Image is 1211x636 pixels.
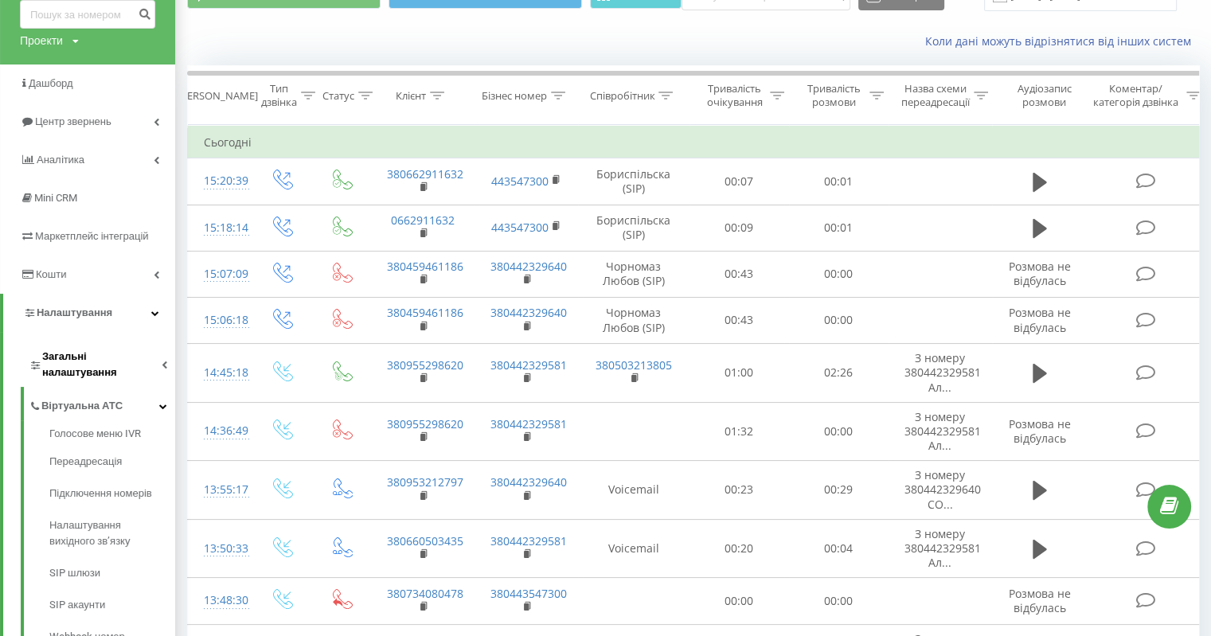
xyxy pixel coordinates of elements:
[387,259,463,274] a: 380459461186
[1009,259,1071,288] span: Розмова не відбулась
[387,533,463,548] a: 380660503435
[1089,82,1182,109] div: Коментар/категорія дзвінка
[49,426,141,442] span: Голосове меню IVR
[35,230,149,242] span: Маркетплейс інтеграцій
[578,519,689,578] td: Voicemail
[596,357,672,373] a: 380503213805
[578,205,689,251] td: Бориспільска (SIP)
[904,526,981,570] span: З номеру 380442329581 Ал...
[387,166,463,181] a: 380662911632
[204,416,236,447] div: 14:36:49
[578,297,689,343] td: Чорномаз Любов (SIP)
[36,268,66,280] span: Кошти
[689,402,789,461] td: 01:32
[689,461,789,520] td: 00:23
[789,251,889,297] td: 00:00
[204,213,236,244] div: 15:18:14
[689,519,789,578] td: 00:20
[49,509,175,557] a: Налаштування вихідного зв’язку
[49,589,175,621] a: SIP акаунти
[904,409,981,453] span: З номеру 380442329581 Ал...
[3,294,175,332] a: Налаштування
[490,474,567,490] a: 380442329640
[689,297,789,343] td: 00:43
[49,454,122,470] span: Переадресація
[49,517,167,549] span: Налаштування вихідного зв’язку
[261,82,297,109] div: Тип дзвінка
[204,166,236,197] div: 15:20:39
[1006,82,1083,109] div: Аудіозапис розмови
[41,398,123,414] span: Віртуальна АТС
[391,213,455,228] a: 0662911632
[491,174,549,189] a: 443547300
[789,461,889,520] td: 00:29
[789,519,889,578] td: 00:04
[49,426,175,446] a: Голосове меню IVR
[904,350,981,394] span: З номеру 380442329581 Ал...
[789,158,889,205] td: 00:01
[689,205,789,251] td: 00:09
[703,82,766,109] div: Тривалість очікування
[925,33,1199,49] a: Коли дані можуть відрізнятися вiд інших систем
[204,585,236,616] div: 13:48:30
[490,357,567,373] a: 380442329581
[490,533,567,548] a: 380442329581
[20,33,63,49] div: Проекти
[789,205,889,251] td: 00:01
[490,416,567,431] a: 380442329581
[178,89,258,103] div: [PERSON_NAME]
[29,338,175,387] a: Загальні налаштування
[904,467,981,511] span: З номеру 380442329640 СО...
[578,461,689,520] td: Voicemail
[204,259,236,290] div: 15:07:09
[1009,305,1071,334] span: Розмова не відбулась
[901,82,970,109] div: Назва схеми переадресації
[490,305,567,320] a: 380442329640
[49,597,105,613] span: SIP акаунти
[387,305,463,320] a: 380459461186
[578,251,689,297] td: Чорномаз Любов (SIP)
[689,344,789,403] td: 01:00
[578,158,689,205] td: Бориспільска (SIP)
[589,89,654,103] div: Співробітник
[387,586,463,601] a: 380734080478
[37,306,112,318] span: Налаштування
[188,127,1207,158] td: Сьогодні
[204,357,236,388] div: 14:45:18
[204,305,236,336] div: 15:06:18
[37,154,84,166] span: Аналiтика
[1009,416,1071,446] span: Розмова не відбулась
[396,89,426,103] div: Клієнт
[789,344,889,403] td: 02:26
[491,220,549,235] a: 443547300
[482,89,547,103] div: Бізнес номер
[387,416,463,431] a: 380955298620
[789,578,889,624] td: 00:00
[490,259,567,274] a: 380442329640
[49,557,175,589] a: SIP шлюзи
[49,565,100,581] span: SIP шлюзи
[204,474,236,505] div: 13:55:17
[35,115,111,127] span: Центр звернень
[789,297,889,343] td: 00:00
[1009,586,1071,615] span: Розмова не відбулась
[49,486,152,501] span: Підключення номерів
[49,478,175,509] a: Підключення номерів
[689,158,789,205] td: 00:07
[34,192,77,204] span: Mini CRM
[789,402,889,461] td: 00:00
[387,357,463,373] a: 380955298620
[689,578,789,624] td: 00:00
[29,387,175,420] a: Віртуальна АТС
[322,89,354,103] div: Статус
[29,77,73,89] span: Дашборд
[689,251,789,297] td: 00:43
[204,533,236,564] div: 13:50:33
[49,446,175,478] a: Переадресація
[387,474,463,490] a: 380953212797
[490,586,567,601] a: 380443547300
[803,82,865,109] div: Тривалість розмови
[42,349,162,380] span: Загальні налаштування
